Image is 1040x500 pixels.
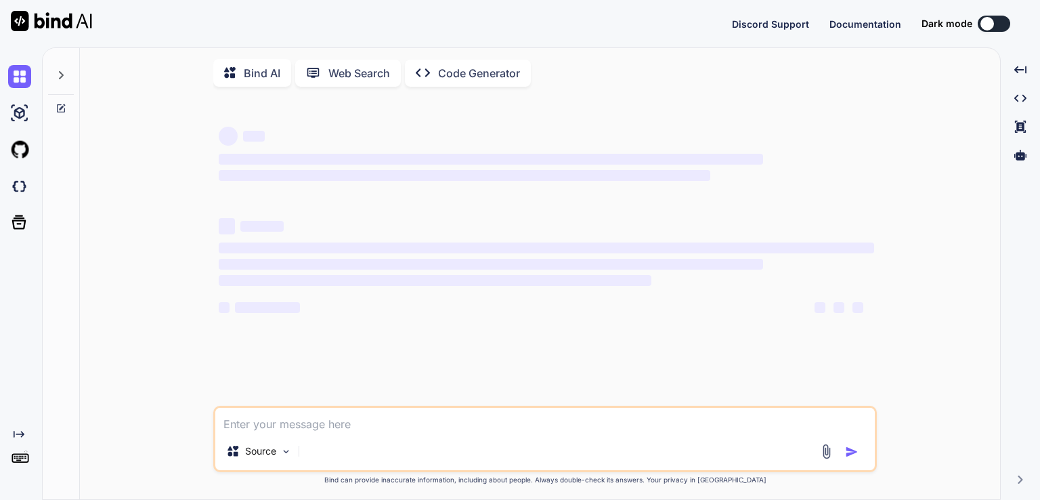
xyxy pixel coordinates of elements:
[8,65,31,88] img: chat
[8,138,31,161] img: githubLight
[219,218,235,234] span: ‌
[438,65,520,81] p: Code Generator
[11,11,92,31] img: Bind AI
[219,170,710,181] span: ‌
[219,302,230,313] span: ‌
[815,302,825,313] span: ‌
[219,127,238,146] span: ‌
[852,302,863,313] span: ‌
[922,17,972,30] span: Dark mode
[219,154,762,165] span: ‌
[243,131,265,142] span: ‌
[219,259,762,270] span: ‌
[244,65,280,81] p: Bind AI
[213,475,877,485] p: Bind can provide inaccurate information, including about people. Always double-check its answers....
[8,175,31,198] img: darkCloudIdeIcon
[819,444,834,459] img: attachment
[219,275,651,286] span: ‌
[219,243,874,253] span: ‌
[732,18,809,30] span: Discord Support
[829,18,901,30] span: Documentation
[328,65,390,81] p: Web Search
[245,444,276,458] p: Source
[240,221,284,232] span: ‌
[829,17,901,31] button: Documentation
[8,102,31,125] img: ai-studio
[845,445,859,459] img: icon
[732,17,809,31] button: Discord Support
[833,302,844,313] span: ‌
[280,446,292,457] img: Pick Models
[235,302,300,313] span: ‌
